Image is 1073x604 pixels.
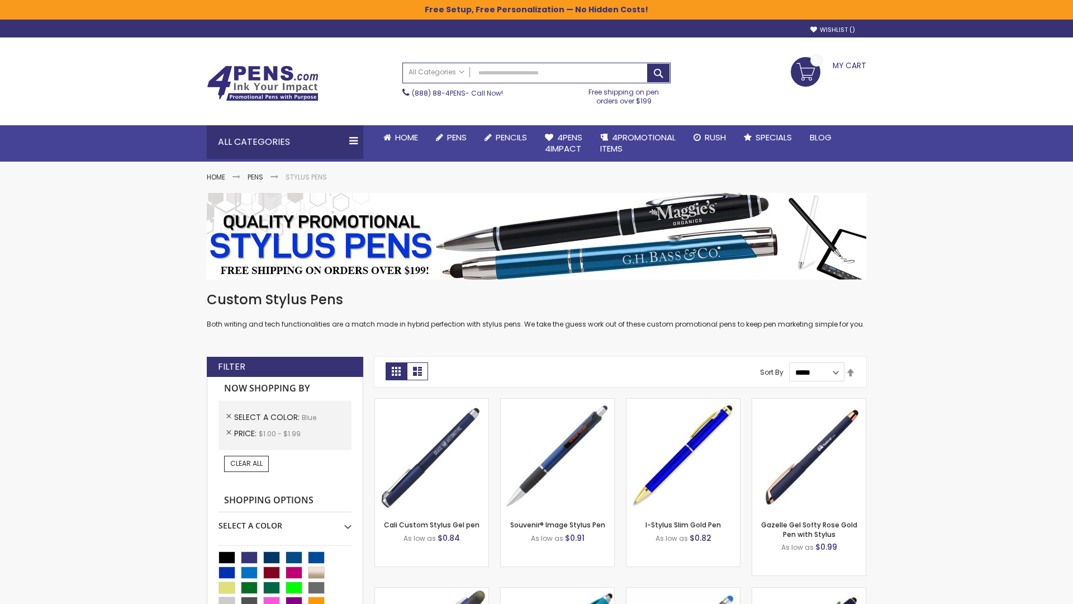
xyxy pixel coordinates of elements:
[427,125,476,150] a: Pens
[531,534,563,543] span: As low as
[545,131,582,154] span: 4Pens 4impact
[234,412,302,423] span: Select A Color
[705,131,726,143] span: Rush
[685,125,735,150] a: Rush
[375,587,488,597] a: Souvenir® Jalan Highlighter Stylus Pen Combo-Blue
[565,532,585,544] span: $0.91
[645,520,721,530] a: I-Stylus Slim Gold Pen
[218,361,245,373] strong: Filter
[302,413,316,422] span: Blue
[600,131,676,154] span: 4PROMOTIONAL ITEMS
[626,398,740,408] a: I-Stylus Slim Gold-Blue
[219,377,352,400] strong: Now Shopping by
[752,399,866,512] img: Gazelle Gel Softy Rose Gold Pen with Stylus-Blue
[656,534,688,543] span: As low as
[207,193,866,280] img: Stylus Pens
[384,520,479,530] a: Cali Custom Stylus Gel pen
[781,542,814,552] span: As low as
[815,541,837,553] span: $0.99
[403,534,436,543] span: As low as
[501,587,614,597] a: Neon Stylus Highlighter-Pen Combo-Blue
[626,399,740,512] img: I-Stylus Slim Gold-Blue
[219,512,352,531] div: Select A Color
[207,172,225,182] a: Home
[286,172,327,182] strong: Stylus Pens
[760,367,784,377] label: Sort By
[501,398,614,408] a: Souvenir® Image Stylus Pen-Blue
[207,65,319,101] img: 4Pens Custom Pens and Promotional Products
[510,520,605,530] a: Souvenir® Image Stylus Pen
[219,489,352,513] strong: Shopping Options
[395,131,418,143] span: Home
[496,131,527,143] span: Pencils
[810,131,832,143] span: Blog
[626,587,740,597] a: Islander Softy Gel with Stylus - ColorJet Imprint-Blue
[230,459,263,468] span: Clear All
[447,131,467,143] span: Pens
[810,26,855,34] a: Wishlist
[801,125,841,150] a: Blog
[476,125,536,150] a: Pencils
[375,399,488,512] img: Cali Custom Stylus Gel pen-Blue
[207,291,866,329] div: Both writing and tech functionalities are a match made in hybrid perfection with stylus pens. We ...
[403,63,470,82] a: All Categories
[756,131,792,143] span: Specials
[207,291,866,309] h1: Custom Stylus Pens
[735,125,801,150] a: Specials
[386,362,407,380] strong: Grid
[501,399,614,512] img: Souvenir® Image Stylus Pen-Blue
[438,532,460,544] span: $0.84
[591,125,685,162] a: 4PROMOTIONALITEMS
[207,125,363,159] div: All Categories
[234,428,259,439] span: Price
[248,172,263,182] a: Pens
[761,520,857,539] a: Gazelle Gel Softy Rose Gold Pen with Stylus
[752,587,866,597] a: Custom Soft Touch® Metal Pens with Stylus-Blue
[752,398,866,408] a: Gazelle Gel Softy Rose Gold Pen with Stylus-Blue
[375,398,488,408] a: Cali Custom Stylus Gel pen-Blue
[374,125,427,150] a: Home
[577,83,671,106] div: Free shipping on pen orders over $199
[412,88,503,98] span: - Call Now!
[536,125,591,162] a: 4Pens4impact
[409,68,464,77] span: All Categories
[690,532,711,544] span: $0.82
[259,429,301,438] span: $1.00 - $1.99
[412,88,466,98] a: (888) 88-4PENS
[224,456,269,471] a: Clear All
